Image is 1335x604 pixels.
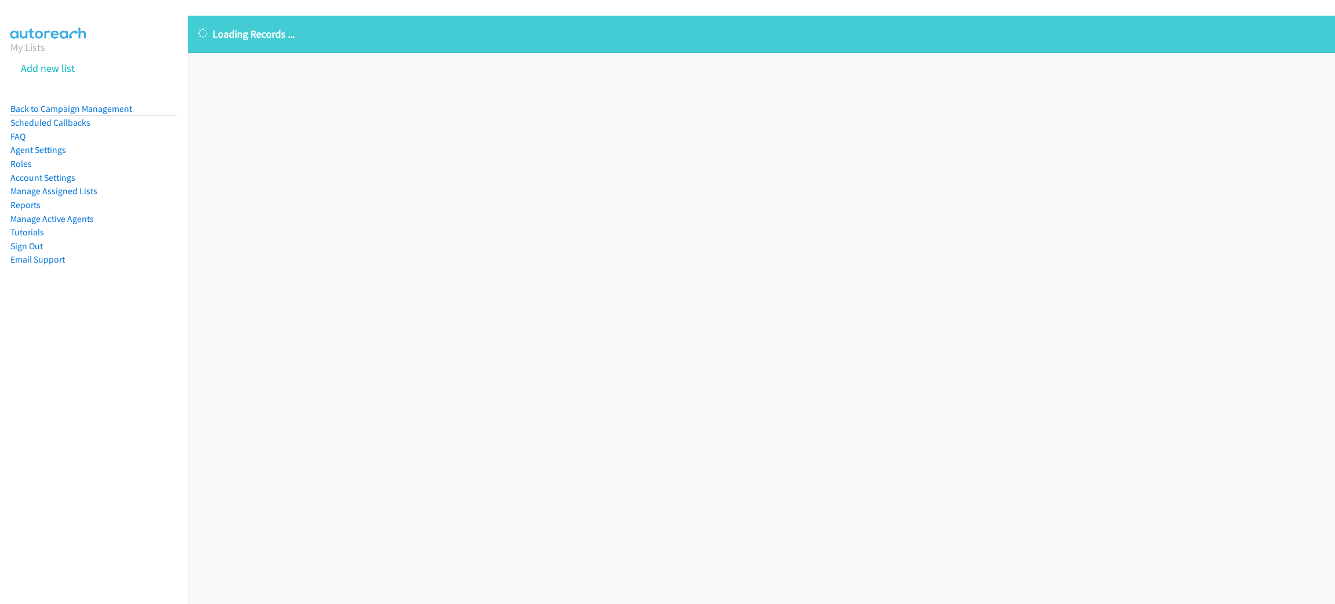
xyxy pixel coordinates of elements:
a: Sign Out [10,241,43,252]
a: Scheduled Callbacks [10,117,90,128]
a: Manage Active Agents [10,213,94,224]
a: Add new list [21,61,75,75]
a: Agent Settings [10,144,66,155]
a: Roles [10,158,32,169]
a: Tutorials [10,227,44,238]
p: Loading Records ... [198,26,1325,42]
a: Reports [10,199,41,210]
a: Account Settings [10,172,75,183]
a: Manage Assigned Lists [10,185,97,197]
a: My Lists [10,41,45,54]
a: FAQ [10,131,25,142]
a: Back to Campaign Management [10,103,132,114]
a: Email Support [10,254,65,265]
